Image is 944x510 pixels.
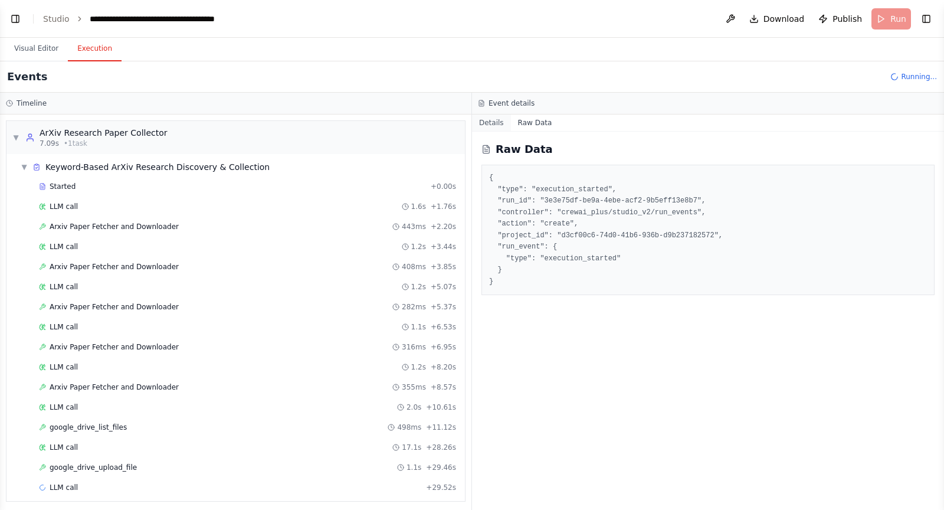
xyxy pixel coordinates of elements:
span: LLM call [50,282,78,292]
span: 1.1s [407,463,421,472]
button: Show right sidebar [918,11,935,27]
span: LLM call [50,403,78,412]
h3: Timeline [17,99,47,108]
span: Publish [832,13,862,25]
span: 408ms [402,262,426,272]
span: 316ms [402,342,426,352]
span: + 3.44s [431,242,456,251]
div: ArXiv Research Paper Collector [40,127,168,139]
span: 498ms [397,423,421,432]
span: LLM call [50,242,78,251]
span: • 1 task [64,139,87,148]
button: Publish [814,8,867,30]
span: 7.09s [40,139,59,148]
button: Visual Editor [5,37,68,61]
span: 1.2s [411,282,426,292]
span: LLM call [50,362,78,372]
span: + 0.00s [431,182,456,191]
span: + 2.20s [431,222,456,231]
span: Keyword-Based ArXiv Research Discovery & Collection [45,161,270,173]
button: Show left sidebar [7,11,24,27]
span: LLM call [50,202,78,211]
span: 2.0s [407,403,421,412]
span: LLM call [50,322,78,332]
a: Studio [43,14,70,24]
span: Arxiv Paper Fetcher and Downloader [50,302,179,312]
span: 1.6s [411,202,426,211]
span: Running... [901,72,937,81]
span: + 10.61s [426,403,456,412]
span: LLM call [50,483,78,492]
span: + 3.85s [431,262,456,272]
button: Execution [68,37,122,61]
span: Arxiv Paper Fetcher and Downloader [50,342,179,352]
button: Raw Data [511,115,559,131]
span: 282ms [402,302,426,312]
span: + 1.76s [431,202,456,211]
span: + 5.07s [431,282,456,292]
span: Started [50,182,76,191]
button: Details [472,115,511,131]
span: + 8.57s [431,382,456,392]
h2: Raw Data [496,141,553,158]
span: + 8.20s [431,362,456,372]
h3: Event details [489,99,535,108]
h2: Events [7,68,47,85]
span: + 28.26s [426,443,456,452]
span: + 5.37s [431,302,456,312]
button: Download [745,8,809,30]
span: 1.1s [411,322,426,332]
span: google_drive_upload_file [50,463,137,472]
span: Download [763,13,805,25]
span: + 29.46s [426,463,456,472]
span: + 6.53s [431,322,456,332]
span: google_drive_list_files [50,423,127,432]
span: Arxiv Paper Fetcher and Downloader [50,222,179,231]
span: ▼ [21,162,28,172]
span: 17.1s [402,443,421,452]
span: 355ms [402,382,426,392]
span: Arxiv Paper Fetcher and Downloader [50,382,179,392]
span: 443ms [402,222,426,231]
span: + 6.95s [431,342,456,352]
nav: breadcrumb [43,13,222,25]
span: LLM call [50,443,78,452]
span: + 29.52s [426,483,456,492]
pre: { "type": "execution_started", "run_id": "3e3e75df-be9a-4ebe-acf2-9b5eff13e8b7", "controller": "c... [489,172,927,287]
span: ▼ [12,133,19,142]
span: 1.2s [411,242,426,251]
span: + 11.12s [426,423,456,432]
span: 1.2s [411,362,426,372]
span: Arxiv Paper Fetcher and Downloader [50,262,179,272]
